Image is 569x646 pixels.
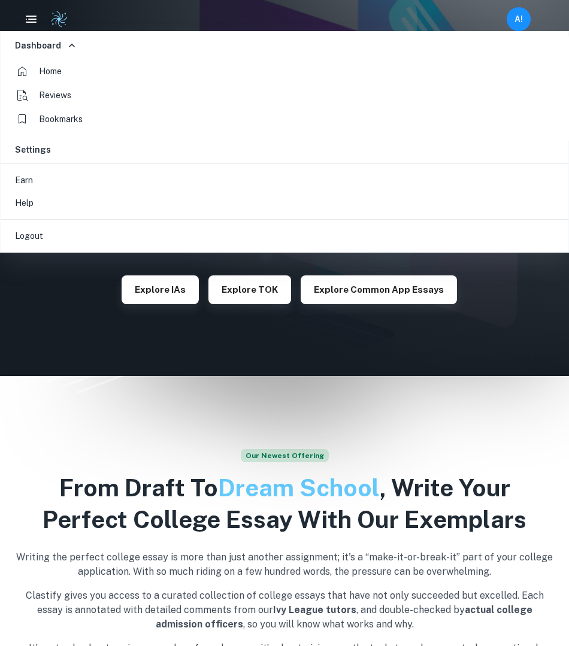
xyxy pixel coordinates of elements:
[39,65,62,78] span: Home
[15,196,34,210] p: Help
[39,89,71,102] span: Reviews
[15,174,33,187] p: Earn
[39,113,83,126] span: Bookmarks
[15,39,61,52] h6: Dashboard
[15,143,51,156] h6: Settings
[15,229,43,242] p: Logout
